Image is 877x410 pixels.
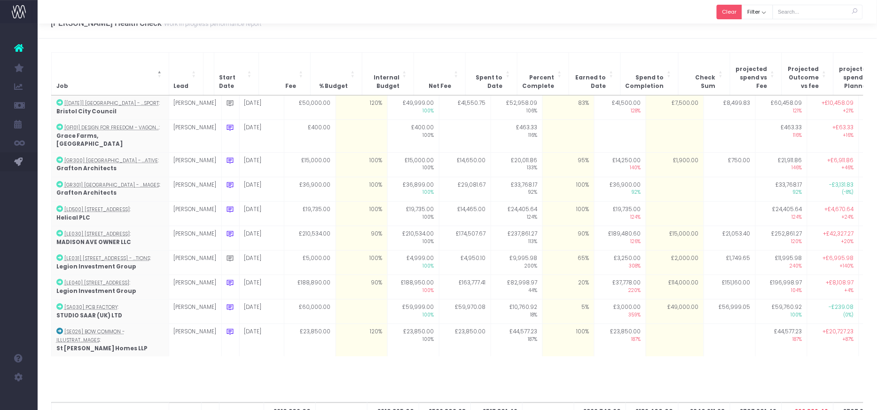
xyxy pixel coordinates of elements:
td: £60,000.00 [284,300,336,324]
td: : [51,95,169,120]
td: 20% [542,275,594,300]
td: 90% [542,226,594,251]
th: Start Date: Activate to sort: Activate to sort: Activate to sort: Activate to sort: Activate to s... [214,52,258,95]
span: 100% [392,336,434,343]
span: 104% [760,287,802,294]
strong: Bristol City Council [56,108,117,115]
td: £21,911.86 [755,152,807,177]
abbr: [LE031] 1122 Madison Avenue - Illustrations [64,255,150,262]
td: £15,000.00 [284,152,336,177]
strong: Grafton Architects [56,165,117,172]
span: +21% [812,108,854,115]
span: 187% [760,336,802,343]
td: £14,250.00 [594,152,646,177]
th: % Budget: Activate to sort: Activate to sort: Activate to sort: Activate to sort: Activate to sor... [310,52,362,95]
span: 200% [496,263,538,270]
td: [DATE] [239,177,284,201]
td: [PERSON_NAME] [169,202,221,226]
td: £41,500.00 [594,95,646,120]
td: £188,890.00 [284,275,336,300]
th: Fee: Activate to sort: Activate to sort: Activate to sort: Activate to sort: Activate to sort: Ac... [258,52,310,95]
strong: MADISON AVE OWNER LLC [56,238,131,246]
span: Spent to Date [470,74,503,90]
td: £29,081.67 [439,177,491,201]
span: (0%) [812,312,854,319]
span: 92% [760,189,802,196]
abbr: [SA030] PCB Factory [64,304,117,311]
span: Percent Complete [522,74,555,90]
span: +20% [812,238,854,245]
span: Earned to Date [574,74,606,90]
span: 116% [496,132,538,139]
td: £23,850.00 [594,324,646,356]
span: 100% [392,165,434,172]
span: 92% [599,189,641,196]
td: £163,777.41 [439,275,491,300]
td: £4,999.00 [387,251,439,275]
td: £23,850.00 [387,324,439,356]
span: 100% [392,287,434,294]
td: £19,735.00 [284,202,336,226]
span: projected spend vs Fee [735,65,767,90]
td: £41,550.75 [439,95,491,120]
td: [PERSON_NAME] [169,120,221,153]
td: £15,000.00 [387,152,439,177]
span: 140% [599,165,641,172]
span: Net Fee [429,82,451,91]
td: £49,000.00 [646,300,704,324]
td: : [51,300,169,324]
span: +£4,670.64 [825,205,854,214]
td: £56,999.05 [704,300,755,324]
td: [DATE] [239,120,284,153]
td: : [51,324,169,356]
td: £1,749.65 [704,251,755,275]
td: £463.33 [755,120,807,153]
strong: Grafton Architects [56,189,117,197]
td: £44,577.23 [755,324,807,356]
th: Spend to Completion: Activate to sort: Activate to sort: Activate to sort: Activate to sort: Acti... [620,52,678,95]
td: £210,534.00 [284,226,336,251]
td: [PERSON_NAME] [169,177,221,201]
th: Job: Activate to invert sorting: Activate to invert sorting: Activate to invert sorting: Activate... [51,52,169,95]
abbr: [GR300] Kingston University - Middle Mill - Illustrative [64,157,158,164]
th: Earned to Date: Activate to sort: Activate to sort: Activate to sort: Activate to sort: Activate ... [569,52,620,95]
td: £9,995.98 [491,251,542,275]
abbr: [LE040] 550 West 21st Street [64,279,129,286]
td: : [51,202,169,226]
strong: STUDIO SAAR (UK) LTD [56,312,122,319]
strong: Grace Farms, [GEOGRAPHIC_DATA] [56,132,123,148]
span: +£6,995.98 [823,254,854,263]
span: 308% [599,263,641,270]
td: 120% [336,95,387,120]
td: £23,850.00 [284,324,336,356]
td: £188,950.00 [387,275,439,300]
td: £36,900.00 [284,177,336,201]
span: projected spend vs Planned [838,65,871,90]
span: 126% [599,238,641,245]
span: +£6,911.86 [828,157,854,165]
span: +87% [812,336,854,343]
td: £49,999.00 [387,95,439,120]
img: images/default_profile_image.png [12,391,26,405]
td: [PERSON_NAME] [169,251,221,275]
span: -£239.08 [829,303,854,312]
span: 240% [760,263,802,270]
th: Lead: Activate to sort: Activate to sort: Activate to sort: Activate to sort: Activate to sort: A... [169,52,203,95]
strong: Helical PLC [56,214,90,221]
td: £2,000.00 [646,251,704,275]
td: 95% [542,152,594,177]
td: £1,900.00 [646,152,704,177]
td: 100% [542,324,594,356]
span: 124% [496,214,538,221]
td: £151,160.00 [704,275,755,300]
td: £7,500.00 [646,95,704,120]
abbr: [SE026] Bow Common - Illustrative Images [56,328,125,344]
td: £114,000.00 [646,275,704,300]
span: +£8,108.97 [826,279,854,287]
td: 120% [336,324,387,356]
td: [PERSON_NAME] [169,324,221,356]
span: Job [56,82,68,91]
span: 121% [760,108,802,115]
span: 359% [599,312,641,319]
span: 146% [760,165,802,172]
